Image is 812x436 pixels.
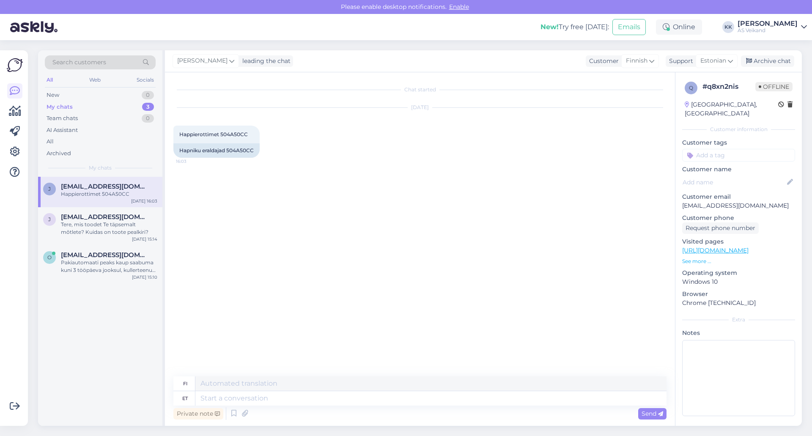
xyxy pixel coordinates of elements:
p: Visited pages [682,237,795,246]
span: o [47,254,52,261]
div: Support [666,57,693,66]
div: 3 [142,103,154,111]
p: Operating system [682,269,795,277]
span: Enable [447,3,472,11]
p: Customer name [682,165,795,174]
div: Hapniku eraldajad 504A50CC [173,143,260,158]
div: Try free [DATE]: [540,22,609,32]
div: Web [88,74,102,85]
span: My chats [89,164,112,172]
p: Customer phone [682,214,795,222]
div: [PERSON_NAME] [738,20,798,27]
div: 0 [142,114,154,123]
span: jkalho@jkalho.fi [61,213,149,221]
div: [DATE] 15:10 [132,274,157,280]
div: Customer information [682,126,795,133]
div: My chats [47,103,73,111]
div: Pakiautomaati peaks kaup saabuma kuni 3 tööpäeva jooksul, kullerteenus aga 2 tööpäeva jooksul. [61,259,157,274]
div: Socials [135,74,156,85]
span: q [689,85,693,91]
div: Archive chat [741,55,794,67]
span: Finnish [626,56,647,66]
p: See more ... [682,258,795,265]
div: All [47,137,54,146]
img: Askly Logo [7,57,23,73]
div: [DATE] 15:14 [132,236,157,242]
div: KK [722,21,734,33]
div: Customer [586,57,619,66]
span: Happierottimet 504A50CC [179,131,248,137]
div: # q8xn2nis [702,82,755,92]
button: Emails [612,19,646,35]
span: 16:03 [176,158,208,165]
div: [GEOGRAPHIC_DATA], [GEOGRAPHIC_DATA] [685,100,778,118]
div: AS Veikand [738,27,798,34]
span: Offline [755,82,793,91]
div: et [182,391,188,406]
b: New! [540,23,559,31]
div: [DATE] 16:03 [131,198,157,204]
p: Notes [682,329,795,337]
p: Windows 10 [682,277,795,286]
p: Chrome [TECHNICAL_ID] [682,299,795,307]
p: Customer email [682,192,795,201]
div: All [45,74,55,85]
span: [PERSON_NAME] [177,56,228,66]
div: Private note [173,408,223,420]
div: Extra [682,316,795,324]
div: Archived [47,149,71,158]
p: [EMAIL_ADDRESS][DOMAIN_NAME] [682,201,795,210]
div: AI Assistant [47,126,78,134]
div: fi [183,376,187,391]
div: Request phone number [682,222,759,234]
span: olgachved933@gmail.com [61,251,149,259]
a: [PERSON_NAME]AS Veikand [738,20,807,34]
span: Send [642,410,663,417]
span: Search customers [52,58,106,67]
div: Happierottimet 504A50CC [61,190,157,198]
input: Add name [683,178,785,187]
div: leading the chat [239,57,291,66]
div: [DATE] [173,104,667,111]
div: New [47,91,59,99]
div: Tere, mis toodet Te täpsemalt mõtlete? Kuidas on toote pealkiri? [61,221,157,236]
p: Browser [682,290,795,299]
span: jkalho@jkalho.fi [61,183,149,190]
div: Online [656,19,702,35]
div: Chat started [173,86,667,93]
span: j [48,186,51,192]
span: j [48,216,51,222]
span: Estonian [700,56,726,66]
a: [URL][DOMAIN_NAME] [682,247,749,254]
div: 0 [142,91,154,99]
p: Customer tags [682,138,795,147]
input: Add a tag [682,149,795,162]
div: Team chats [47,114,78,123]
